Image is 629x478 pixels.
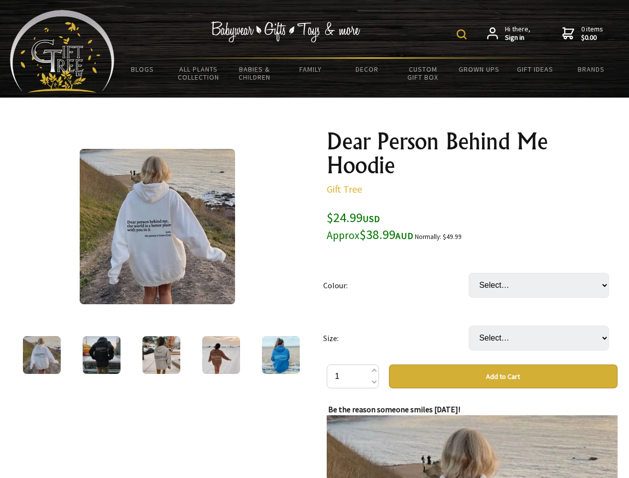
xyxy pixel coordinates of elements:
a: Gift Ideas [507,59,563,80]
span: AUD [395,230,413,241]
span: $24.99 $38.99 [327,209,413,242]
img: product search [457,29,467,39]
a: All Plants Collection [171,59,227,88]
small: Normally: $49.99 [415,233,462,241]
img: Dear Person Behind Me Hoodie [83,336,121,374]
strong: Sign in [505,33,530,42]
a: Custom Gift Box [395,59,451,88]
img: Dear Person Behind Me Hoodie [202,336,240,374]
a: 0 items$0.00 [562,25,603,42]
a: Gift Tree [327,183,362,195]
img: Babywear - Gifts - Toys & more [211,21,361,42]
small: Approx [327,229,360,242]
span: USD [363,213,380,225]
img: Dear Person Behind Me Hoodie [262,336,300,374]
button: Add to Cart [389,364,618,388]
td: Size: [323,312,469,364]
td: Colour: [323,259,469,312]
h1: Dear Person Behind Me Hoodie [327,129,618,177]
img: Dear Person Behind Me Hoodie [142,336,180,374]
span: 0 items [581,24,603,42]
img: Dear Person Behind Me Hoodie [23,336,61,374]
a: Family [283,59,339,80]
a: Grown Ups [451,59,507,80]
a: BLOGS [115,59,171,80]
img: Dear Person Behind Me Hoodie [80,149,235,304]
img: Babyware - Gifts - Toys and more... [10,10,115,93]
a: Hi there,Sign in [487,25,530,42]
strong: $0.00 [581,33,603,42]
a: Decor [339,59,395,80]
span: Hi there, [505,25,530,42]
a: Brands [563,59,620,80]
a: Babies & Children [227,59,283,88]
